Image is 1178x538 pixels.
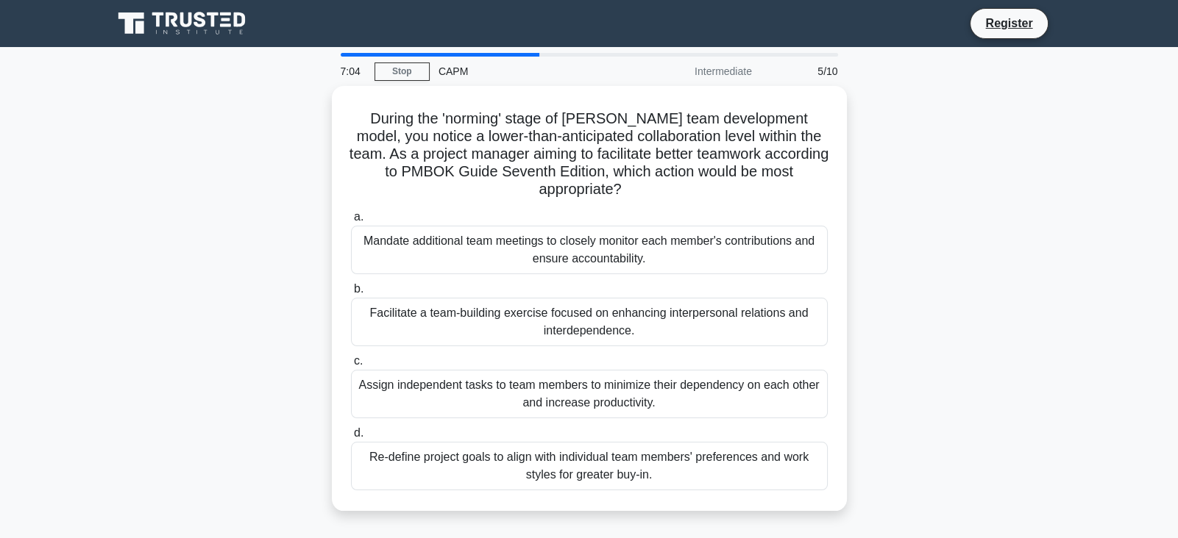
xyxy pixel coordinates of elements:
[351,370,828,418] div: Assign independent tasks to team members to minimize their dependency on each other and increase ...
[976,14,1041,32] a: Register
[761,57,847,86] div: 5/10
[351,226,828,274] div: Mandate additional team meetings to closely monitor each member's contributions and ensure accoun...
[430,57,632,86] div: CAPM
[632,57,761,86] div: Intermediate
[375,62,430,81] a: Stop
[351,442,828,490] div: Re-define project goals to align with individual team members' preferences and work styles for gr...
[354,282,363,295] span: b.
[332,57,375,86] div: 7:04
[354,210,363,223] span: a.
[354,426,363,439] span: d.
[350,110,829,199] h5: During the 'norming' stage of [PERSON_NAME] team development model, you notice a lower-than-antic...
[351,298,828,346] div: Facilitate a team-building exercise focused on enhancing interpersonal relations and interdepende...
[354,354,363,367] span: c.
